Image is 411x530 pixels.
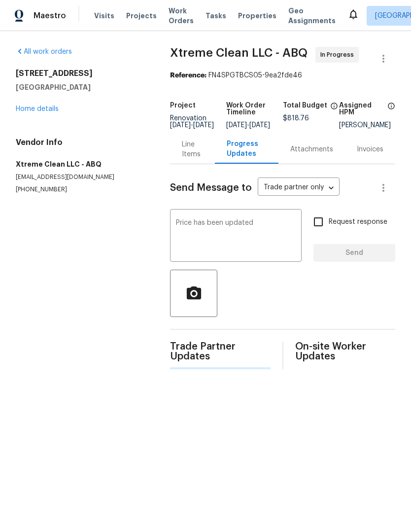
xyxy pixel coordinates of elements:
[258,180,340,196] div: Trade partner only
[126,11,157,21] span: Projects
[170,47,308,59] span: Xtreme Clean LLC - ABQ
[170,122,214,129] span: -
[226,102,282,116] h5: Work Order Timeline
[16,159,146,169] h5: Xtreme Clean LLC - ABQ
[170,342,270,361] span: Trade Partner Updates
[16,48,72,55] a: All work orders
[94,11,114,21] span: Visits
[249,122,270,129] span: [DATE]
[283,102,327,109] h5: Total Budget
[339,122,395,129] div: [PERSON_NAME]
[176,219,296,254] textarea: Price has been updated
[34,11,66,21] span: Maestro
[170,115,214,129] span: Renovation
[170,102,196,109] h5: Project
[339,102,384,116] h5: Assigned HPM
[288,6,336,26] span: Geo Assignments
[205,12,226,19] span: Tasks
[16,82,146,92] h5: [GEOGRAPHIC_DATA]
[226,122,247,129] span: [DATE]
[227,139,267,159] div: Progress Updates
[16,173,146,181] p: [EMAIL_ADDRESS][DOMAIN_NAME]
[16,106,59,112] a: Home details
[330,102,338,115] span: The total cost of line items that have been proposed by Opendoor. This sum includes line items th...
[16,138,146,147] h4: Vendor Info
[16,185,146,194] p: [PHONE_NUMBER]
[320,50,358,60] span: In Progress
[193,122,214,129] span: [DATE]
[170,122,191,129] span: [DATE]
[170,71,395,80] div: FN4SPGTBCS05-9ea2fde46
[170,72,206,79] b: Reference:
[283,115,309,122] span: $818.76
[290,144,333,154] div: Attachments
[357,144,383,154] div: Invoices
[387,102,395,122] span: The hpm assigned to this work order.
[295,342,395,361] span: On-site Worker Updates
[329,217,387,227] span: Request response
[170,183,252,193] span: Send Message to
[182,140,203,159] div: Line Items
[226,122,270,129] span: -
[169,6,194,26] span: Work Orders
[16,69,146,78] h2: [STREET_ADDRESS]
[238,11,276,21] span: Properties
